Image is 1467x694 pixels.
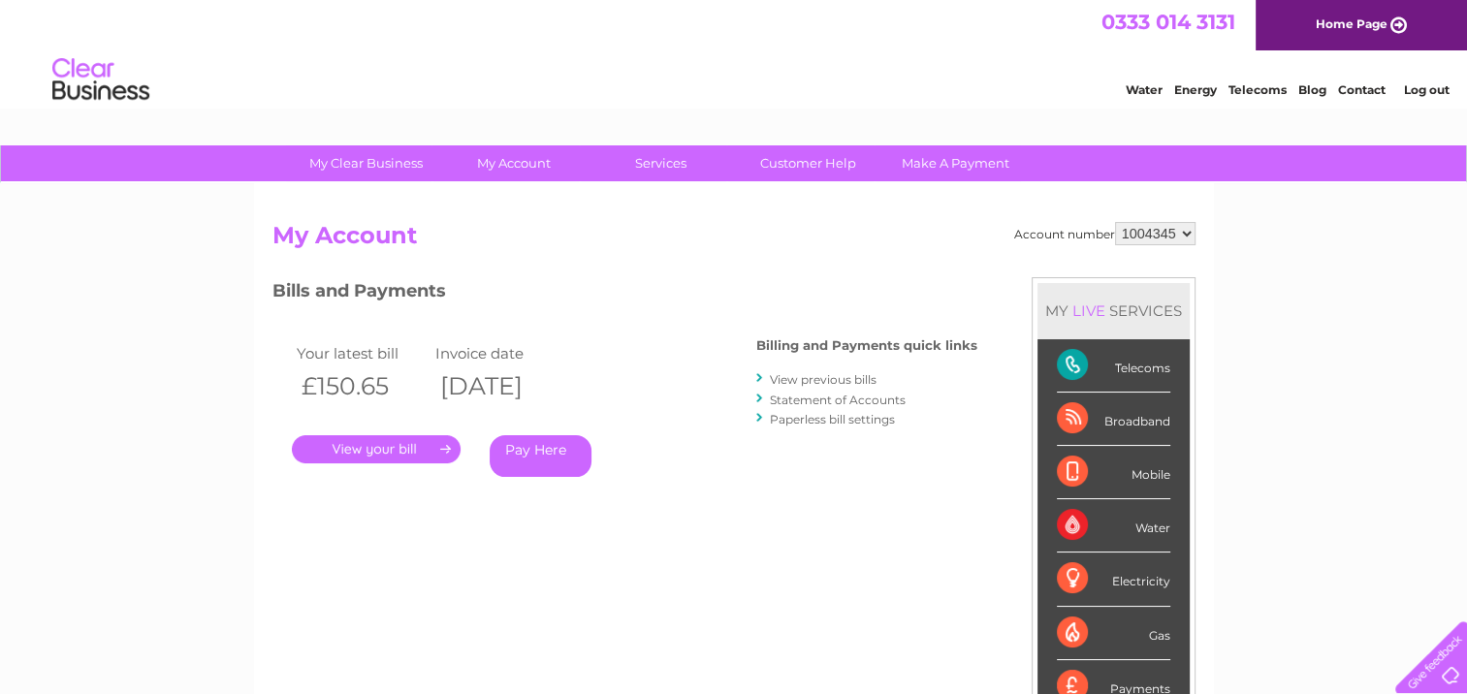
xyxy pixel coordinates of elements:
div: Account number [1014,222,1196,245]
a: My Clear Business [286,145,446,181]
th: [DATE] [431,366,570,406]
h2: My Account [272,222,1196,259]
h3: Bills and Payments [272,277,977,311]
div: Broadband [1057,393,1170,446]
a: Statement of Accounts [770,393,906,407]
div: MY SERVICES [1037,283,1190,338]
div: Electricity [1057,552,1170,606]
a: Blog [1298,82,1326,97]
td: Invoice date [431,340,570,366]
a: 0333 014 3131 [1101,10,1235,34]
a: Energy [1174,82,1217,97]
a: . [292,435,461,463]
th: £150.65 [292,366,431,406]
img: logo.png [51,50,150,110]
a: Paperless bill settings [770,412,895,426]
a: Log out [1403,82,1449,97]
div: Telecoms [1057,339,1170,393]
a: Telecoms [1228,82,1287,97]
td: Your latest bill [292,340,431,366]
div: Water [1057,499,1170,552]
a: Water [1126,82,1163,97]
a: Customer Help [728,145,888,181]
div: Gas [1057,607,1170,660]
a: View previous bills [770,372,877,387]
a: Make A Payment [876,145,1036,181]
div: Mobile [1057,446,1170,499]
a: Services [581,145,741,181]
div: Clear Business is a trading name of Verastar Limited (registered in [GEOGRAPHIC_DATA] No. 3667643... [276,11,1193,94]
div: LIVE [1068,301,1109,320]
a: My Account [433,145,593,181]
h4: Billing and Payments quick links [756,338,977,353]
a: Contact [1338,82,1386,97]
a: Pay Here [490,435,591,477]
